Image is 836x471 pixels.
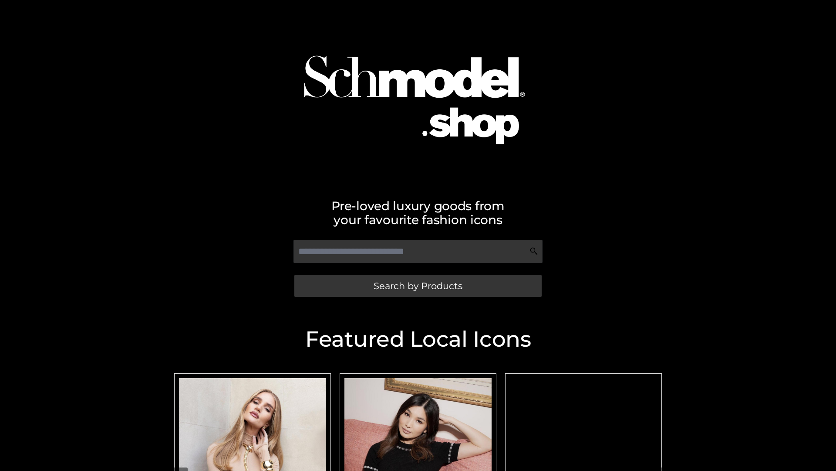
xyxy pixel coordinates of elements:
[374,281,462,290] span: Search by Products
[529,247,538,256] img: Search Icon
[294,275,542,297] a: Search by Products
[170,199,666,227] h2: Pre-loved luxury goods from your favourite fashion icons
[170,328,666,350] h2: Featured Local Icons​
